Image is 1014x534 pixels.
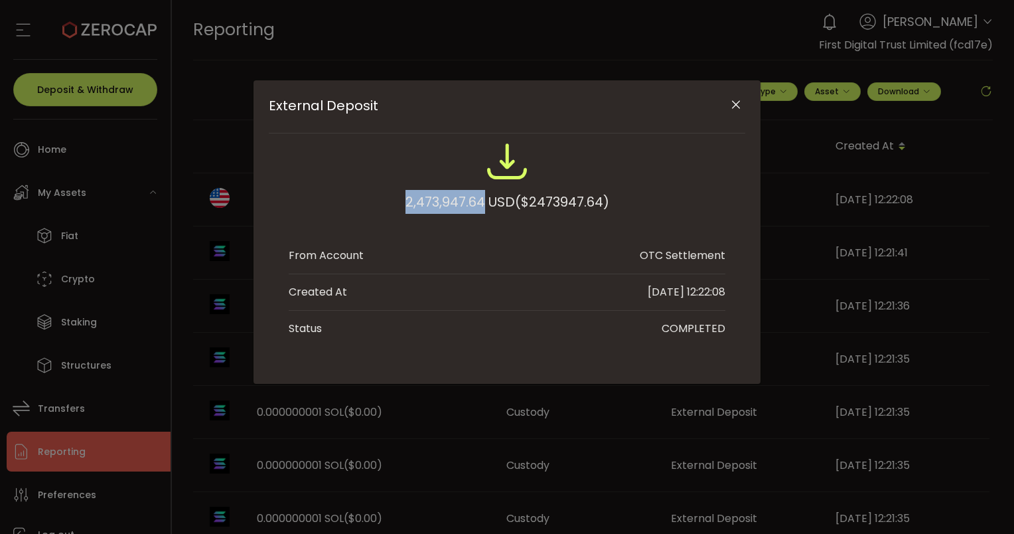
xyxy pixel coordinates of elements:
[405,190,609,214] div: 2,473,947.64 USD
[724,94,747,117] button: Close
[289,248,364,264] div: From Account
[662,321,725,337] div: COMPLETED
[269,98,697,114] span: External Deposit
[515,190,609,214] span: ($2473947.64)
[289,284,347,300] div: Created At
[640,248,725,264] div: OTC Settlement
[254,80,760,384] div: External Deposit
[948,470,1014,534] iframe: Chat Widget
[648,284,725,300] div: [DATE] 12:22:08
[289,321,322,337] div: Status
